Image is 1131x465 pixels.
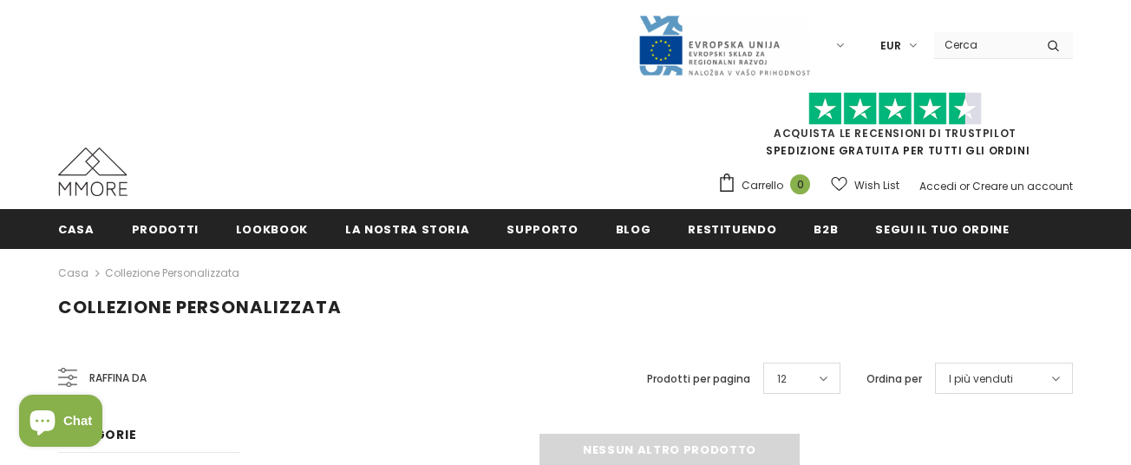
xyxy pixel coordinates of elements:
[236,209,308,248] a: Lookbook
[58,147,127,196] img: Casi MMORE
[507,221,578,238] span: supporto
[637,14,811,77] img: Javni Razpis
[790,174,810,194] span: 0
[345,221,469,238] span: La nostra storia
[972,179,1073,193] a: Creare un account
[919,179,957,193] a: Accedi
[934,32,1034,57] input: Search Site
[132,209,199,248] a: Prodotti
[616,221,651,238] span: Blog
[58,295,342,319] span: Collezione personalizzata
[688,221,776,238] span: Restituendo
[616,209,651,248] a: Blog
[14,395,108,451] inbox-online-store-chat: Shopify online store chat
[507,209,578,248] a: supporto
[880,37,901,55] span: EUR
[742,177,783,194] span: Carrello
[89,369,147,388] span: Raffina da
[647,370,750,388] label: Prodotti per pagina
[814,221,838,238] span: B2B
[854,177,899,194] span: Wish List
[236,221,308,238] span: Lookbook
[132,221,199,238] span: Prodotti
[105,265,239,280] a: Collezione personalizzata
[808,92,982,126] img: Fidati di Pilot Stars
[637,37,811,52] a: Javni Razpis
[814,209,838,248] a: B2B
[875,221,1009,238] span: Segui il tuo ordine
[866,370,922,388] label: Ordina per
[949,370,1013,388] span: I più venduti
[58,263,88,284] a: Casa
[58,209,95,248] a: Casa
[688,209,776,248] a: Restituendo
[875,209,1009,248] a: Segui il tuo ordine
[959,179,970,193] span: or
[345,209,469,248] a: La nostra storia
[774,126,1017,141] a: Acquista le recensioni di TrustPilot
[777,370,787,388] span: 12
[717,173,819,199] a: Carrello 0
[717,100,1073,158] span: SPEDIZIONE GRATUITA PER TUTTI GLI ORDINI
[58,221,95,238] span: Casa
[831,170,899,200] a: Wish List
